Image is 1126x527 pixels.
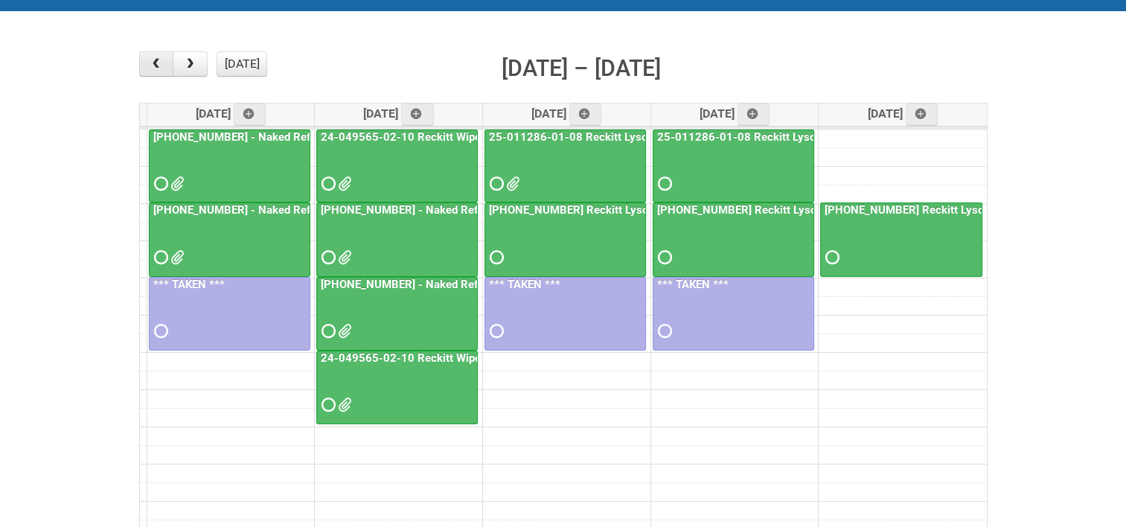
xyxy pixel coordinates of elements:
span: Requested [322,326,332,336]
span: Requested [658,179,668,189]
a: Add an event [906,103,938,126]
a: 25-011286-01-08 Reckitt Lysol Laundry Scented - BLINDING (hold slot) [654,130,1021,144]
span: LABEL RECONCILIATION FORM_25011286.docx 25-011286-01 - MOR - Blinding.xlsm [506,179,516,189]
button: [DATE] [217,51,267,77]
span: GROUP 1003 (2).jpg GROUP 1003 (2) BACK.jpg GROUP 1003 (3).jpg GROUP 1003 (3) BACK.jpg [338,400,348,410]
a: Add an event [234,103,266,126]
span: GROUP 1003 (2).jpg GROUP 1003 (2) BACK.jpg GROUP 1003 (3).jpg GROUP 1003 (3) BACK.jpg [338,326,348,336]
span: MDN - 25-055556-01 LEFTOVERS1.xlsx LION_Mailing2_25-055556-01_LABELS_06Oct25_FIXED.xlsx MOR_M2.xl... [338,252,348,263]
span: [DATE] [196,106,266,121]
a: [PHONE_NUMBER] Reckitt Lysol Wipes Stage 4 - labeling day [484,202,646,276]
a: [PHONE_NUMBER] - Naked Reformulation - Mailing 2 [316,202,478,276]
a: 24-049565-02-10 Reckitt Wipes HUT Stages 1-3 - slot for photos [316,351,478,424]
span: Requested [322,179,332,189]
a: Add an event [401,103,434,126]
span: Requested [490,326,500,336]
a: [PHONE_NUMBER] Reckitt Lysol Wipes Stage 4 - labeling day [820,202,982,276]
a: [PHONE_NUMBER] - Naked Reformulation Mailing 2 PHOTOS [316,277,478,351]
span: Requested [154,179,164,189]
span: Requested [490,252,500,263]
span: Requested [825,252,836,263]
a: [PHONE_NUMBER] - Naked Reformulation Mailing 1 PHOTOS [150,203,462,217]
h2: [DATE] – [DATE] [502,51,661,86]
a: 24-049565-02-10 Reckitt Wipes HUT Stages 1-3 - slot for photos [318,351,656,365]
a: 24-049565-02-10 Reckitt Wipes HUT Stages 1-3 [318,130,574,144]
a: [PHONE_NUMBER] - Naked Reformulation Mailing 1 PHOTOS [149,202,310,276]
span: 24-049565-02-10 - LEFTOVERS.xlsx 24-049565-02 Reckitt Wipes HUT Stages 1-3 - Lion addresses (obm)... [338,179,348,189]
a: [PHONE_NUMBER] - Naked Reformulation Mailing 1 [150,130,416,144]
a: Add an event [569,103,602,126]
a: [PHONE_NUMBER] Reckitt Lysol Wipes Stage 4 - labeling day [486,203,800,217]
a: [PHONE_NUMBER] Reckitt Lysol Wipes Stage 4 - labeling day [653,202,814,276]
span: Requested [154,326,164,336]
span: GROUP 1003.jpg GROUP 1003 (2).jpg GROUP 1003 (3).jpg GROUP 1003 (4).jpg GROUP 1003 (5).jpg GROUP ... [170,252,181,263]
a: [PHONE_NUMBER] - Naked Reformulation - Mailing 2 [318,203,591,217]
a: 25-011286-01-08 Reckitt Lysol Laundry Scented - BLINDING (hold slot) [486,130,853,144]
span: Lion25-055556-01_LABELS_03Oct25.xlsx MOR - 25-055556-01.xlsm G147.png G258.png G369.png M147.png ... [170,179,181,189]
a: 25-011286-01-08 Reckitt Lysol Laundry Scented - BLINDING (hold slot) [653,130,814,203]
span: [DATE] [363,106,434,121]
a: [PHONE_NUMBER] Reckitt Lysol Wipes Stage 4 - labeling day [654,203,968,217]
a: [PHONE_NUMBER] - Naked Reformulation Mailing 1 [149,130,310,203]
a: [PHONE_NUMBER] - Naked Reformulation Mailing 2 PHOTOS [318,278,630,291]
span: Requested [658,326,668,336]
a: Add an event [738,103,770,126]
span: Requested [658,252,668,263]
span: Requested [322,400,332,410]
span: [DATE] [700,106,770,121]
span: Requested [490,179,500,189]
a: 24-049565-02-10 Reckitt Wipes HUT Stages 1-3 [316,130,478,203]
span: Requested [322,252,332,263]
span: Requested [154,252,164,263]
span: [DATE] [868,106,938,121]
span: [DATE] [531,106,602,121]
a: 25-011286-01-08 Reckitt Lysol Laundry Scented - BLINDING (hold slot) [484,130,646,203]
